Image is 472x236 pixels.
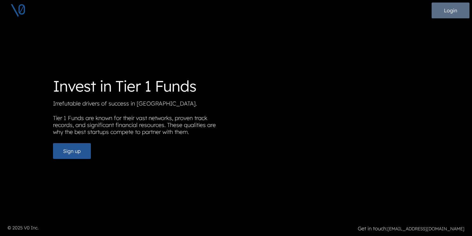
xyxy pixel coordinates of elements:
[358,225,387,232] strong: Get in touch:
[53,143,91,159] button: Sign up
[53,115,231,138] p: Tier 1 Funds are known for their vast networks, proven track records, and significant financial r...
[53,100,231,110] p: Irrefutable drivers of success in [GEOGRAPHIC_DATA].
[10,3,26,18] img: V0 logo
[432,3,469,18] button: Login
[53,77,231,95] h1: Invest in Tier 1 Funds
[8,225,232,231] p: © 2025 V0 Inc.
[387,226,464,232] a: [EMAIL_ADDRESS][DOMAIN_NAME]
